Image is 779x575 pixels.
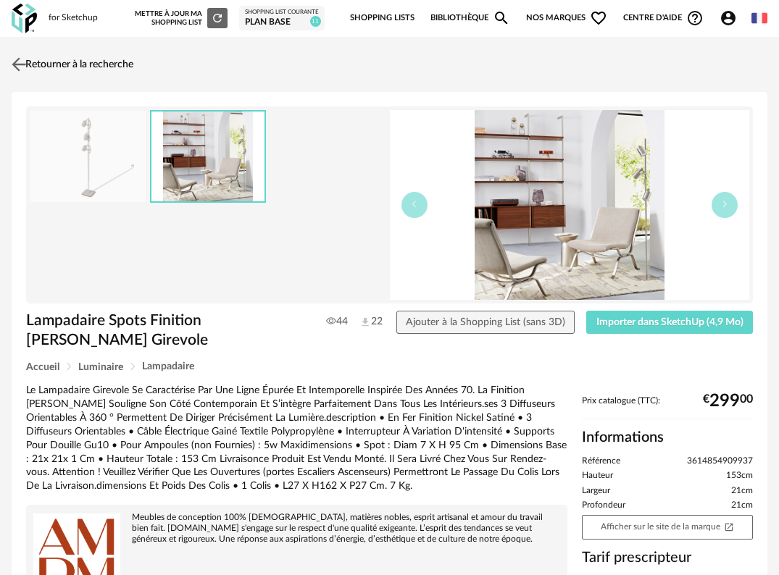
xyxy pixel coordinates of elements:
[582,500,625,511] span: Profondeur
[350,3,415,33] a: Shopping Lists
[151,112,265,202] img: ec7f8bf6fb2ef1a398b4fa9ab74a51fe.jpg
[709,396,740,406] span: 299
[703,396,753,406] div: € 00
[751,10,767,26] img: fr
[245,9,319,16] div: Shopping List courante
[430,3,510,33] a: BibliothèqueMagnify icon
[582,470,613,482] span: Hauteur
[724,521,734,531] span: Open In New icon
[245,17,319,28] div: plan base
[49,12,98,24] div: for Sketchup
[326,315,348,328] span: 44
[726,470,753,482] span: 153cm
[582,485,610,497] span: Largeur
[359,316,371,328] img: Téléchargements
[582,515,753,540] a: Afficher sur le site de la marqueOpen In New icon
[720,9,737,27] span: Account Circle icon
[142,361,194,372] span: Lampadaire
[211,14,224,22] span: Refresh icon
[9,54,30,75] img: svg+xml;base64,PHN2ZyB3aWR0aD0iMjQiIGhlaWdodD0iMjQiIHZpZXdCb3g9IjAgMCAyNCAyNCIgZmlsbD0ibm9uZSIgeG...
[731,485,753,497] span: 21cm
[406,317,565,327] span: Ajouter à la Shopping List (sans 3D)
[390,110,750,300] img: ec7f8bf6fb2ef1a398b4fa9ab74a51fe.jpg
[731,500,753,511] span: 21cm
[687,456,753,467] span: 3614854909937
[33,512,560,545] div: Meubles de conception 100% [DEMOGRAPHIC_DATA], matières nobles, esprit artisanal et amour du trav...
[26,361,753,372] div: Breadcrumb
[590,9,607,27] span: Heart Outline icon
[310,16,321,27] span: 11
[686,9,704,27] span: Help Circle Outline icon
[396,311,575,334] button: Ajouter à la Shopping List (sans 3D)
[26,311,320,351] h1: Lampadaire Spots Finition [PERSON_NAME] Girevole
[78,362,123,372] span: Luminaire
[582,456,620,467] span: Référence
[586,311,753,334] button: Importer dans SketchUp (4,9 Mo)
[26,384,567,493] div: Le Lampadaire Girevole Se Caractérise Par Une Ligne Épurée Et Intemporelle Inspirée Des Années 70...
[359,315,371,328] span: 22
[596,317,743,327] span: Importer dans SketchUp (4,9 Mo)
[30,111,146,203] img: thumbnail.png
[582,428,753,447] h2: Informations
[720,9,743,27] span: Account Circle icon
[245,9,319,28] a: Shopping List courante plan base 11
[623,9,704,27] span: Centre d'aideHelp Circle Outline icon
[12,4,37,33] img: OXP
[493,9,510,27] span: Magnify icon
[26,362,59,372] span: Accueil
[135,8,228,28] div: Mettre à jour ma Shopping List
[526,3,607,33] span: Nos marques
[8,49,133,80] a: Retourner à la recherche
[582,548,753,567] h3: Tarif prescripteur
[582,395,753,419] div: Prix catalogue (TTC):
